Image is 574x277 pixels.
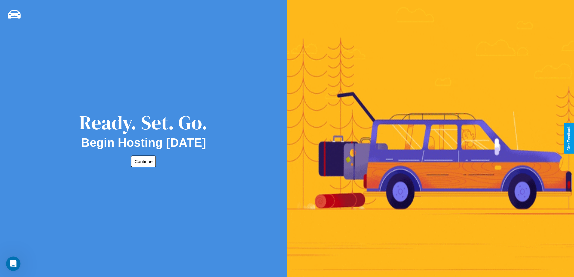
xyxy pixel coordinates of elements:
div: Ready. Set. Go. [79,109,208,136]
button: Continue [131,156,156,167]
h2: Begin Hosting [DATE] [81,136,206,150]
iframe: Intercom live chat [6,257,20,271]
div: Give Feedback [567,126,571,151]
